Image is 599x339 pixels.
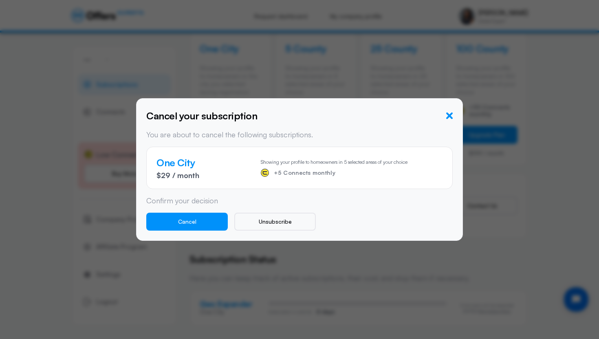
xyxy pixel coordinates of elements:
p: Confirm your decision [146,196,453,206]
span: +5 Connects monthly [274,169,335,176]
p: $29 / month [156,172,238,179]
h5: Cancel your subscription [146,108,257,123]
h4: One City [156,157,238,169]
button: Unsubscribe [234,213,316,231]
p: Showing your profile to homeowners in 5 selected areas of your choice [261,159,407,166]
button: Open chat widget [7,7,31,31]
button: Cancel [146,213,228,231]
p: You are about to cancel the following subscriptions. [146,130,453,140]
